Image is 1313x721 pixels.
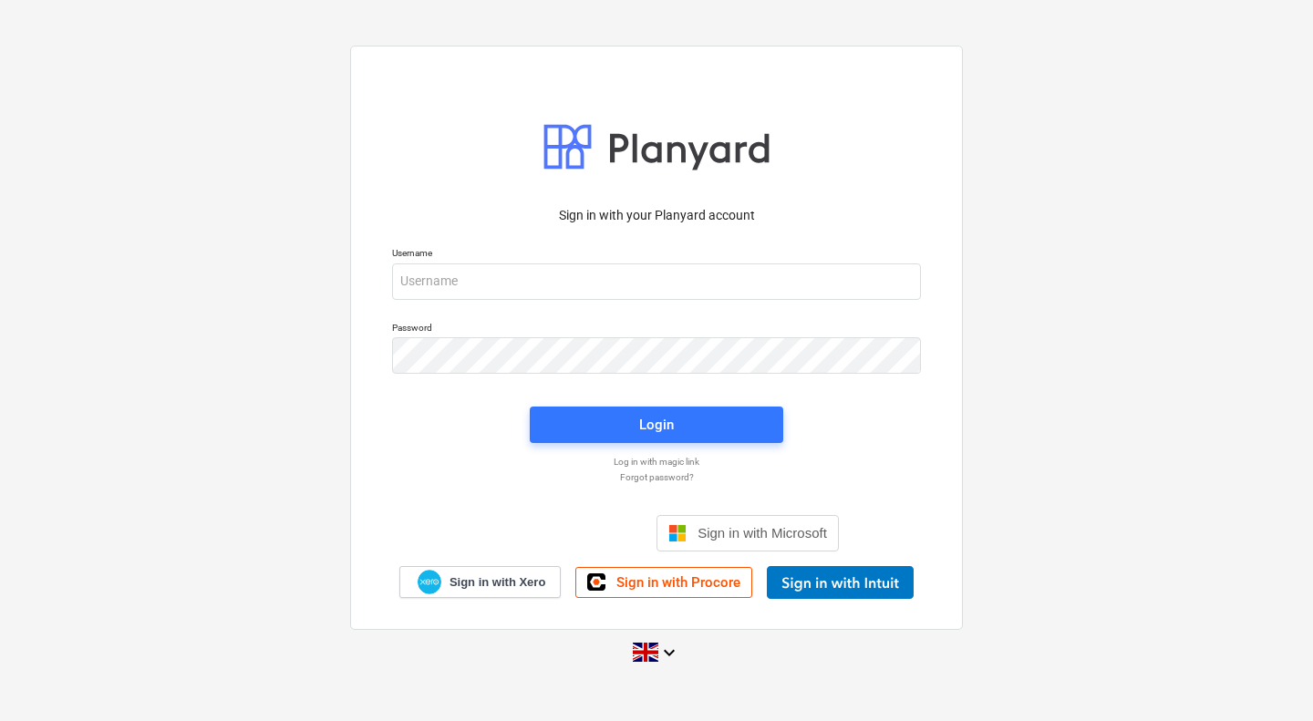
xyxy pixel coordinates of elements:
a: Sign in with Procore [575,567,752,598]
span: Sign in with Microsoft [698,525,827,541]
p: Password [392,322,921,337]
a: Sign in with Xero [399,566,562,598]
p: Sign in with your Planyard account [392,206,921,225]
img: Microsoft logo [668,524,687,542]
a: Forgot password? [383,471,930,483]
img: Xero logo [418,570,441,594]
iframe: Sign in with Google Button [465,513,651,553]
p: Username [392,247,921,263]
a: Log in with magic link [383,456,930,468]
i: keyboard_arrow_down [658,642,680,664]
div: Login [639,413,674,437]
button: Login [530,407,783,443]
span: Sign in with Xero [450,574,545,591]
span: Sign in with Procore [616,574,740,591]
input: Username [392,263,921,300]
